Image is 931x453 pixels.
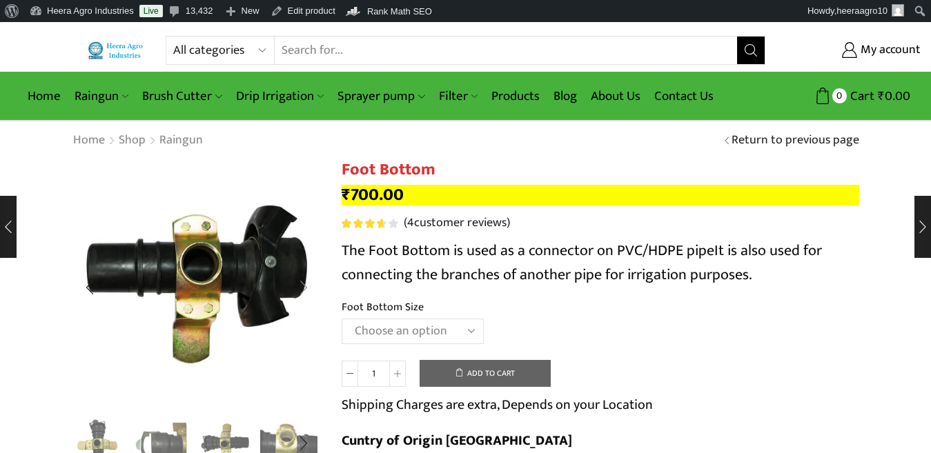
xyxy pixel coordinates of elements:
[72,270,107,305] div: Previous slide
[72,132,204,150] nav: Breadcrumb
[878,85,910,107] bdi: 0.00
[584,80,647,112] a: About Us
[732,132,859,150] a: Return to previous page
[72,160,321,408] div: 7 / 8
[135,80,228,112] a: Brush Cutter
[857,41,921,59] span: My account
[358,361,389,387] input: Product quantity
[159,132,204,150] a: Raingun
[484,80,547,112] a: Products
[139,5,163,17] a: Live
[878,85,885,107] span: ₹
[342,219,384,228] span: Rated out of 5 based on customer ratings
[342,394,653,416] p: Shipping Charges are extra, Depends on your Location
[68,80,135,112] a: Raingun
[779,83,910,109] a: 0 Cart ₹0.00
[342,181,351,209] span: ₹
[275,37,737,64] input: Search for...
[342,219,398,228] div: Rated 3.75 out of 5
[786,38,921,63] a: My account
[432,80,484,112] a: Filter
[342,238,714,263] span: The Foot Bottom is used as a connector on PVC/HDPE pipe
[331,80,431,112] a: Sprayer pump
[72,132,106,150] a: Home
[342,160,859,180] h1: Foot Bottom
[118,132,146,150] a: Shop
[647,80,721,112] a: Contact Us
[420,360,551,387] button: Add to cart
[229,80,331,112] a: Drip Irrigation
[547,80,584,112] a: Blog
[342,238,822,288] span: It is also used for connecting the branches of another pipe for irrigation purposes.
[404,214,510,232] a: (4customer reviews)
[847,87,874,105] span: Cart
[407,212,414,233] span: 4
[342,219,400,228] span: 4
[21,80,68,112] a: Home
[342,181,404,209] bdi: 700.00
[286,270,321,305] div: Next slide
[342,299,424,315] label: Foot Bottom Size
[367,6,432,17] span: Rank Math SEO
[836,6,888,16] span: heeraagro10
[832,88,847,103] span: 0
[737,37,765,64] button: Search button
[342,429,572,452] b: Cuntry of Origin [GEOGRAPHIC_DATA]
